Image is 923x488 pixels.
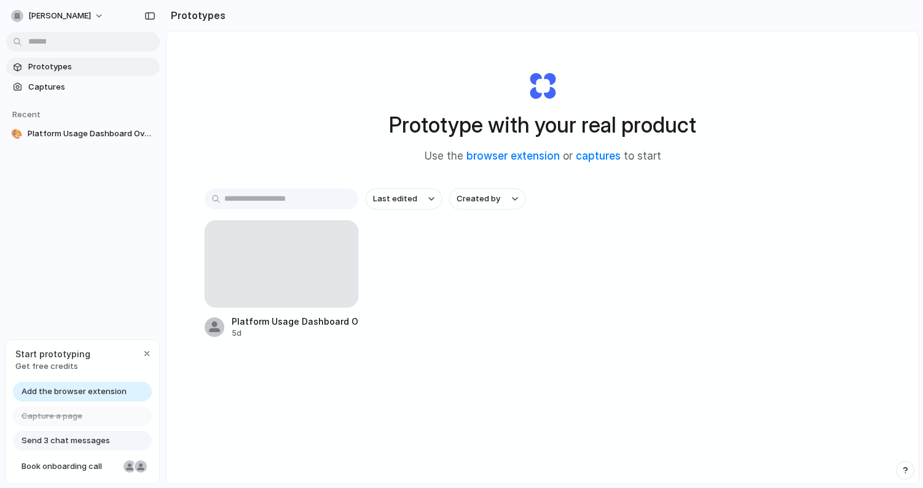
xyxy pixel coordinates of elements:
span: Prototypes [28,61,155,73]
a: Captures [6,78,160,96]
span: [PERSON_NAME] [28,10,91,22]
span: Add the browser extension [22,385,127,398]
h2: Prototypes [166,8,226,23]
button: Last edited [366,188,442,209]
span: Start prototyping [15,347,90,360]
a: 🎨Platform Usage Dashboard Overview [6,125,160,143]
div: Christian Iacullo [133,459,148,474]
div: Platform Usage Dashboard Overview [232,315,358,328]
span: Captures [28,81,155,93]
button: [PERSON_NAME] [6,6,110,26]
span: Created by [457,193,500,205]
span: Get free credits [15,360,90,373]
a: Book onboarding call [13,457,152,476]
div: 🎨 [11,128,23,140]
span: Capture a page [22,410,82,422]
span: Send 3 chat messages [22,435,110,447]
span: Book onboarding call [22,460,119,473]
span: Last edited [373,193,417,205]
button: Created by [449,188,525,209]
a: browser extension [466,150,560,162]
span: Platform Usage Dashboard Overview [28,128,155,140]
div: Nicole Kubica [122,459,137,474]
h1: Prototype with your real product [389,109,696,141]
div: 5d [232,328,358,339]
a: Platform Usage Dashboard Overview5d [205,220,358,339]
span: Recent [12,109,41,119]
span: Use the or to start [425,149,661,165]
a: Prototypes [6,58,160,76]
a: captures [576,150,621,162]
